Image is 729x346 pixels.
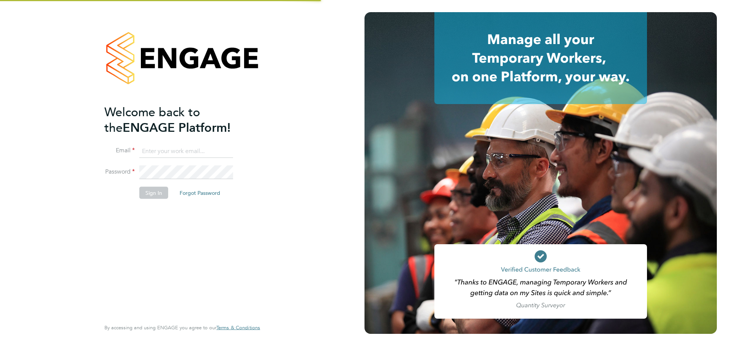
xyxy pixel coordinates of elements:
label: Email [104,147,135,155]
label: Password [104,168,135,176]
a: Terms & Conditions [216,325,260,331]
span: Welcome back to the [104,104,200,135]
button: Sign In [139,187,168,199]
span: By accessing and using ENGAGE you agree to our [104,324,260,331]
button: Forgot Password [174,187,226,199]
span: Terms & Conditions [216,324,260,331]
input: Enter your work email... [139,144,233,158]
h2: ENGAGE Platform! [104,104,252,135]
